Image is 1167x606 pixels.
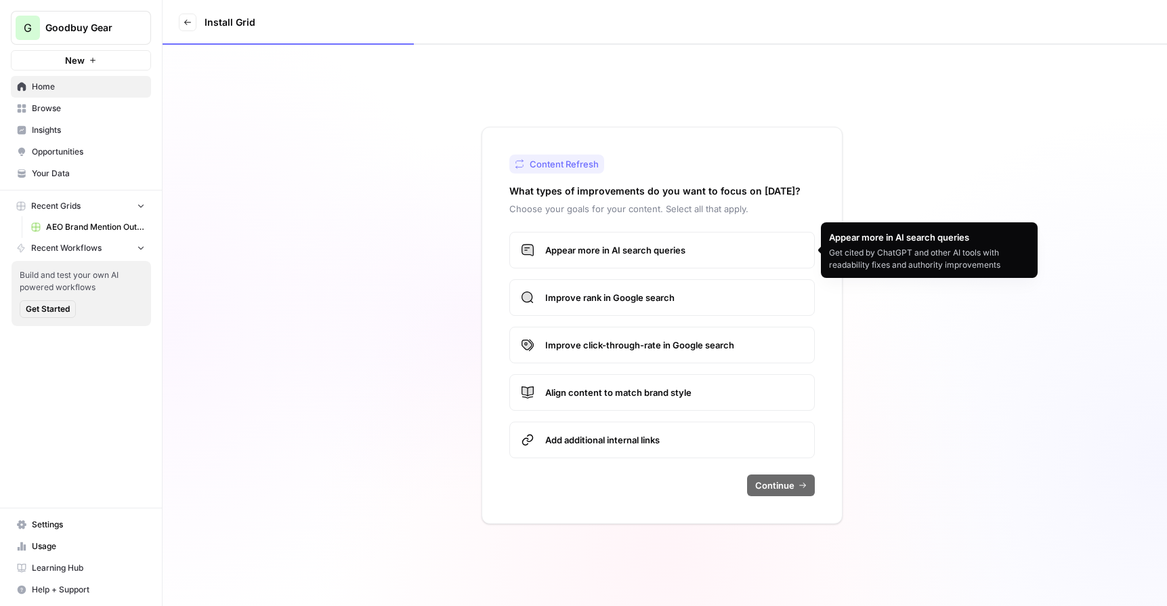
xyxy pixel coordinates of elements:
button: Continue [747,474,815,496]
button: Get Started [20,300,76,318]
a: Your Data [11,163,151,184]
button: Recent Workflows [11,238,151,258]
span: Your Data [32,167,145,180]
span: Settings [32,519,145,531]
span: Get Started [26,303,70,315]
a: Insights [11,119,151,141]
span: Goodbuy Gear [45,21,127,35]
span: AEO Brand Mention Outreach [46,221,145,233]
span: Learning Hub [32,562,145,574]
p: Choose your goals for your content. Select all that apply. [509,202,815,216]
a: Home [11,76,151,98]
h2: What types of improvements do you want to focus on [DATE]? [509,184,801,198]
a: Usage [11,536,151,557]
button: Workspace: Goodbuy Gear [11,11,151,45]
span: Align content to match brand style [545,386,803,399]
span: Continue [755,479,794,492]
button: New [11,50,151,70]
span: Usage [32,540,145,552]
span: Build and test your own AI powered workflows [20,269,143,294]
div: Get cited by ChatGPT and other AI tools with readability fixes and authority improvements [829,247,1030,271]
span: Opportunities [32,146,145,158]
span: New [65,54,85,67]
span: Appear more in AI search queries [545,243,803,257]
a: AEO Brand Mention Outreach [25,216,151,238]
a: Learning Hub [11,557,151,579]
span: Improve click-through-rate in Google search [545,338,803,352]
span: G [24,20,32,36]
span: Insights [32,124,145,136]
span: Content Refresh [530,157,599,171]
span: Recent Workflows [31,242,102,254]
a: Opportunities [11,141,151,163]
a: Browse [11,98,151,119]
span: Recent Grids [31,200,81,212]
span: Home [32,81,145,93]
h3: Install Grid [205,16,255,29]
span: Help + Support [32,584,145,596]
span: Add additional internal links [545,433,803,447]
span: Browse [32,102,145,115]
span: Improve rank in Google search [545,291,803,304]
button: Help + Support [11,579,151,601]
a: Settings [11,514,151,536]
div: Appear more in AI search queries [829,230,1030,244]
button: Recent Grids [11,196,151,216]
